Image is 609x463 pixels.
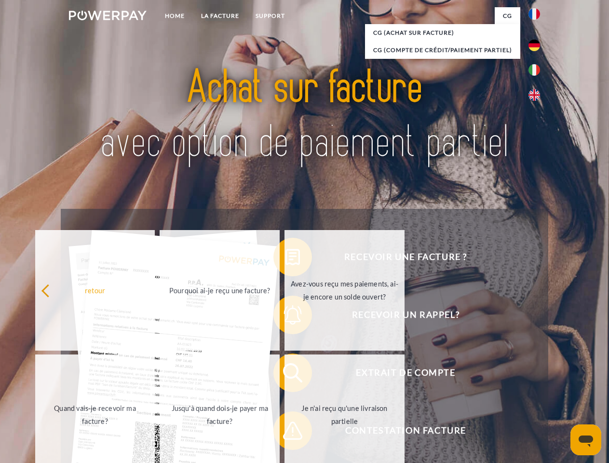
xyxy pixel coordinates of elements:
img: title-powerpay_fr.svg [92,46,517,185]
div: Avez-vous reçu mes paiements, ai-je encore un solde ouvert? [290,277,399,303]
a: CG [495,7,520,25]
div: Quand vais-je recevoir ma facture? [41,402,149,428]
img: en [528,89,540,101]
div: Je n'ai reçu qu'une livraison partielle [290,402,399,428]
a: Home [157,7,193,25]
img: it [528,64,540,76]
div: Jusqu'à quand dois-je payer ma facture? [165,402,274,428]
img: logo-powerpay-white.svg [69,11,147,20]
iframe: Bouton de lancement de la fenêtre de messagerie [570,424,601,455]
a: Support [247,7,293,25]
img: de [528,40,540,51]
div: Pourquoi ai-je reçu une facture? [165,284,274,297]
a: CG (achat sur facture) [365,24,520,41]
div: retour [41,284,149,297]
a: CG (Compte de crédit/paiement partiel) [365,41,520,59]
a: LA FACTURE [193,7,247,25]
img: fr [528,8,540,20]
a: Avez-vous reçu mes paiements, ai-je encore un solde ouvert? [284,230,405,351]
